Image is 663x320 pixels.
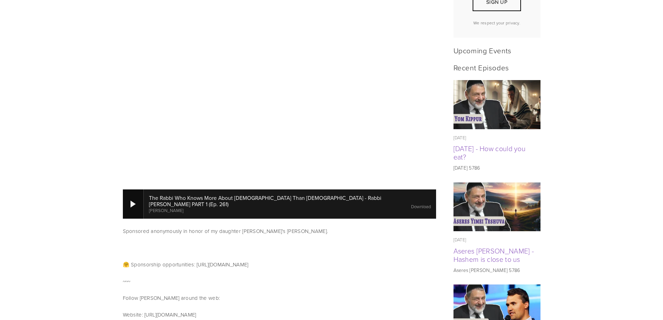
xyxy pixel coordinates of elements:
[411,203,431,210] a: Download
[453,246,534,264] a: Aseres [PERSON_NAME] - Hashem is close to us
[453,267,540,274] p: Aseres [PERSON_NAME] 5786
[123,260,436,269] p: 🤗 Sponsorship opportunities: [URL][DOMAIN_NAME]
[453,143,526,162] a: [DATE] - How could you eat?
[123,294,436,302] p: Follow [PERSON_NAME] around the web:
[123,227,436,235] p: Sponsored anonymously in honor of my daughter [PERSON_NAME]’s [PERSON_NAME].
[453,164,540,171] p: [DATE] 5786
[123,277,436,286] p: ~~~
[453,134,466,141] time: [DATE]
[453,80,540,129] img: Yom Kippur - How could you eat?
[123,4,436,181] iframe: The Rabbi Who Knows More About Christianity Than Christians - Rabbi Tovia Singer PART 1 (Ep. 261)
[459,20,535,26] p: We respect your privacy.
[453,63,540,72] h2: Recent Episodes
[123,311,436,319] p: Website: [URL][DOMAIN_NAME]
[453,182,540,232] img: Aseres Yimei Teshuva - Hashem is close to us
[453,46,540,55] h2: Upcoming Events
[453,236,466,243] time: [DATE]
